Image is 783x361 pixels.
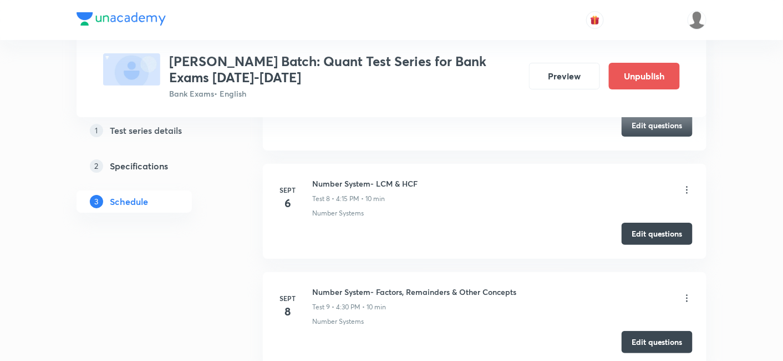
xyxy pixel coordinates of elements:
[110,195,148,208] h5: Schedule
[90,159,103,173] p: 2
[277,185,299,195] h6: Sept
[110,124,182,137] h5: Test series details
[77,119,227,142] a: 1Test series details
[103,53,160,86] img: fallback-thumbnail.png
[77,12,166,28] a: Company Logo
[77,155,227,177] a: 2Specifications
[90,195,103,208] p: 3
[110,159,168,173] h5: Specifications
[609,63,680,89] button: Unpublish
[590,15,600,25] img: avatar
[90,124,103,137] p: 1
[529,63,600,89] button: Preview
[312,194,385,204] p: Test 8 • 4:15 PM • 10 min
[622,114,693,137] button: Edit questions
[312,317,364,327] p: Number Systems
[169,88,520,99] p: Bank Exams • English
[312,208,364,218] p: Number Systems
[77,12,166,26] img: Company Logo
[312,286,516,298] h6: Number System- Factors, Remainders & Other Concepts
[586,11,604,29] button: avatar
[312,178,418,189] h6: Number System- LCM & HCF
[277,293,299,303] h6: Sept
[622,331,693,353] button: Edit questions
[277,195,299,212] h4: 6
[169,53,520,86] h3: [PERSON_NAME] Batch: Quant Test Series for Bank Exams [DATE]-[DATE]
[277,303,299,320] h4: 8
[312,302,386,312] p: Test 9 • 4:30 PM • 10 min
[622,223,693,245] button: Edit questions
[688,11,706,29] img: Drishti Chauhan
